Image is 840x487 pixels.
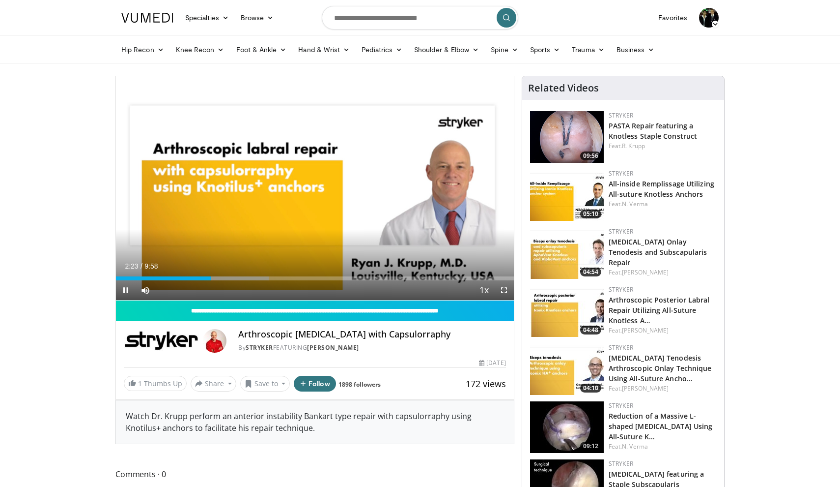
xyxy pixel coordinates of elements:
a: Arthroscopic Posterior Labral Repair Utilizing All-Suture Knotless A… [609,295,710,325]
a: [PERSON_NAME] [622,384,669,393]
button: Mute [136,280,155,300]
a: 1 Thumbs Up [124,376,187,391]
a: Stryker [609,401,633,410]
div: Watch Dr. Krupp perform an anterior instability Bankart type repair with capsulorraphy using Knot... [116,400,514,444]
h4: Related Videos [528,82,599,94]
a: [MEDICAL_DATA] Tenodesis Arthroscopic Onlay Technique Using All-Suture Ancho… [609,353,712,383]
div: Feat. [609,268,716,277]
span: Comments 0 [115,468,514,481]
a: N. Verma [622,200,648,208]
img: 16e0862d-dfc8-4e5d-942e-77f3ecacd95c.150x105_q85_crop-smart_upscale.jpg [530,401,604,453]
span: 9:58 [144,262,158,270]
a: Favorites [652,8,693,28]
div: [DATE] [479,359,505,367]
a: Shoulder & Elbow [408,40,485,60]
a: Browse [235,8,280,28]
img: 84acc7eb-cb93-455a-a344-5c35427a46c1.png.150x105_q85_crop-smart_upscale.png [530,111,604,163]
span: 1 [138,379,142,388]
a: Business [611,40,661,60]
a: Hand & Wrist [292,40,356,60]
span: 04:48 [580,326,601,335]
img: Avatar [699,8,719,28]
div: By FEATURING [238,343,505,352]
img: dd3c9599-9b8f-4523-a967-19256dd67964.150x105_q85_crop-smart_upscale.jpg [530,343,604,395]
div: Feat. [609,326,716,335]
a: 1898 followers [338,380,381,389]
a: Stryker [609,111,633,120]
a: Pediatrics [356,40,408,60]
a: Stryker [609,285,633,294]
span: 09:12 [580,442,601,451]
button: Fullscreen [494,280,514,300]
div: Feat. [609,200,716,209]
a: [PERSON_NAME] [622,268,669,276]
a: 04:48 [530,285,604,337]
a: [PERSON_NAME] [622,326,669,335]
button: Playback Rate [475,280,494,300]
a: All-inside Remplissage Utilizing All-suture Knotless Anchors [609,179,714,199]
span: 04:54 [580,268,601,276]
div: Progress Bar [116,276,514,280]
h4: Arthroscopic [MEDICAL_DATA] with Capsulorraphy [238,329,505,340]
img: f0e53f01-d5db-4f12-81ed-ecc49cba6117.150x105_q85_crop-smart_upscale.jpg [530,227,604,279]
img: 0dbaa052-54c8-49be-8279-c70a6c51c0f9.150x105_q85_crop-smart_upscale.jpg [530,169,604,221]
div: Feat. [609,384,716,393]
button: Save to [240,376,290,392]
a: Foot & Ankle [230,40,293,60]
a: Stryker [246,343,273,352]
a: Trauma [566,40,611,60]
div: Feat. [609,142,716,151]
a: PASTA Repair featuring a Knotless Staple Construct [609,121,698,141]
a: [MEDICAL_DATA] Onlay Tenodesis and Subscapularis Repair [609,237,707,267]
video-js: Video Player [116,76,514,301]
span: 05:10 [580,210,601,218]
a: 09:12 [530,401,604,453]
a: Stryker [609,169,633,178]
a: 09:56 [530,111,604,163]
img: Stryker [124,329,199,353]
a: Specialties [179,8,235,28]
span: 2:23 [125,262,138,270]
span: 09:56 [580,152,601,160]
a: Stryker [609,343,633,352]
a: 05:10 [530,169,604,221]
span: 04:10 [580,384,601,393]
a: N. Verma [622,442,648,451]
a: [PERSON_NAME] [307,343,359,352]
span: 172 views [466,378,506,390]
a: Spine [485,40,524,60]
a: 04:10 [530,343,604,395]
button: Share [191,376,236,392]
img: VuMedi Logo [121,13,173,23]
button: Pause [116,280,136,300]
a: R. Krupp [622,142,645,150]
img: Avatar [203,329,226,353]
a: Reduction of a Massive L-shaped [MEDICAL_DATA] Using All-Suture K… [609,411,713,441]
img: d2f6a426-04ef-449f-8186-4ca5fc42937c.150x105_q85_crop-smart_upscale.jpg [530,285,604,337]
span: / [140,262,142,270]
div: Feat. [609,442,716,451]
a: Sports [524,40,566,60]
a: 04:54 [530,227,604,279]
button: Follow [294,376,336,392]
input: Search topics, interventions [322,6,518,30]
a: Hip Recon [115,40,170,60]
a: Stryker [609,227,633,236]
a: Knee Recon [170,40,230,60]
a: Stryker [609,459,633,468]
